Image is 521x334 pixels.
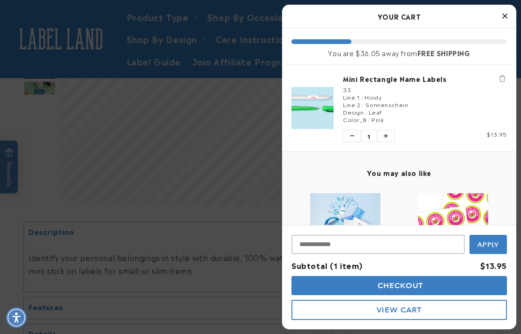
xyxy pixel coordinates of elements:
[372,115,384,123] span: Pink
[343,131,360,142] button: Decrease quantity of Mini Rectangle Name Labels
[343,93,360,101] span: Line 1
[291,276,507,295] button: Checkout
[480,259,507,272] div: $13.95
[369,108,382,116] span: Leaf
[291,300,507,320] button: View Cart
[343,86,507,93] div: 33
[498,9,512,23] button: Close Cart
[343,108,364,116] span: Design
[291,49,507,57] div: You are $36.05 away from
[291,9,507,23] h2: Your Cart
[469,235,507,254] button: Apply
[487,130,507,138] span: $13.95
[291,168,507,177] h4: You may also like
[375,281,424,290] span: Checkout
[417,48,470,58] b: FREE SHIPPING
[418,193,488,263] img: Medium Round Name Labels - Label Land
[377,131,394,142] button: Increase quantity of Mini Rectangle Name Labels
[362,100,364,109] span: :
[498,74,507,83] button: Remove Mini Rectangle Name Labels
[365,93,381,101] span: Hindy
[365,100,408,109] span: Sonnenschein
[291,235,465,254] input: Input Discount
[377,305,422,314] span: View Cart
[6,307,27,328] div: Accessibility Menu
[343,115,366,123] span: Color_8
[291,260,362,271] span: Subtotal (1 item)
[360,131,377,142] span: 1
[365,108,367,116] span: :
[5,3,113,28] button: Open gorgias live chat
[291,87,334,129] img: Mini Rectangle Name Labels - Label Land
[343,74,507,83] a: Mini Rectangle Name Labels
[361,93,363,101] span: :
[368,115,370,123] span: :
[477,240,499,249] span: Apply
[310,193,380,263] img: School supplies label pack
[72,11,112,20] h1: Chat with us
[343,100,361,109] span: Line 2
[291,65,507,152] li: product
[7,259,119,287] iframe: Sign Up via Text for Offers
